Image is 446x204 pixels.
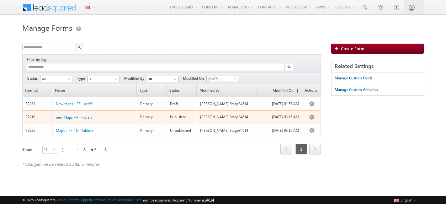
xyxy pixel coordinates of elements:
[294,89,299,94] span: (sorted ascending)
[140,101,164,107] div: Primary
[22,23,72,33] span: Manage Forms
[66,198,91,202] a: Contact Support
[183,76,206,81] span: Modified On
[167,84,196,97] span: Status
[56,115,92,120] span: new Maps - PF - Draft
[27,56,49,63] div: Filter by Tag
[295,144,307,154] span: 1
[200,101,254,107] div: [PERSON_NAME] Stage34614
[332,60,424,72] div: Related Settings
[53,84,136,97] a: Name
[170,76,178,83] a: Show All Items
[335,87,378,93] div: Manage Custom Activities
[27,76,40,81] span: Status
[140,128,164,133] div: Primary
[40,76,70,82] span: All
[309,144,321,154] a: next
[77,46,81,49] img: Search
[206,76,238,82] a: [DATE]
[335,72,372,84] a: Manage Custom Fields
[53,148,58,151] span: select
[118,198,141,202] a: Acceptable Use
[40,76,72,82] a: All
[302,84,321,97] span: Actions
[335,46,341,50] img: add_icon.png
[56,101,94,107] a: New maps - PF - draft1
[23,84,52,97] a: Form Id
[88,76,119,82] a: All
[62,146,107,153] div: 1 - 3 of 3
[56,198,66,202] a: About
[26,128,50,133] div: F2225
[280,144,292,154] a: prev
[124,76,147,81] span: Modified By
[335,75,372,81] div: Manage Custom Fields
[207,76,236,82] span: [DATE]
[260,128,299,133] div: [DATE] 03:16 AM
[26,114,50,120] div: F2219
[257,84,302,97] a: Modified On(sorted ascending)
[43,146,53,153] span: 25
[200,128,254,133] div: [PERSON_NAME] Stage34614
[170,101,194,107] div: Draft
[260,114,299,120] div: [DATE] 03:15 AM
[287,65,290,68] img: Search
[77,76,88,81] span: Type
[204,198,214,202] span: 34614
[197,84,257,97] a: Modified By
[142,198,214,202] span: Your Leadsquared Account Number is
[140,114,164,120] div: Primary
[56,115,92,120] a: new Maps - PF - Draft
[92,198,117,202] a: Terms of Service
[335,84,378,95] a: Manage Custom Activities
[260,101,299,107] div: [DATE] 01:57 AM
[56,128,93,133] a: Maps - PF - UnPublish
[22,161,321,167] div: * Changes will be reflected after 5 minutes.
[88,76,118,82] span: All
[341,46,364,51] span: Create Form
[26,101,50,107] div: F2231
[22,197,214,203] span: © 2025 LeadSquared | | | | |
[22,147,37,153] div: Show
[401,198,412,202] span: English
[170,114,194,120] div: Published
[170,128,194,133] div: Unpublished
[137,84,167,97] span: Type
[56,101,94,106] span: New maps - PF - draft1
[200,114,254,120] div: [PERSON_NAME] Stage34614
[392,196,417,204] button: English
